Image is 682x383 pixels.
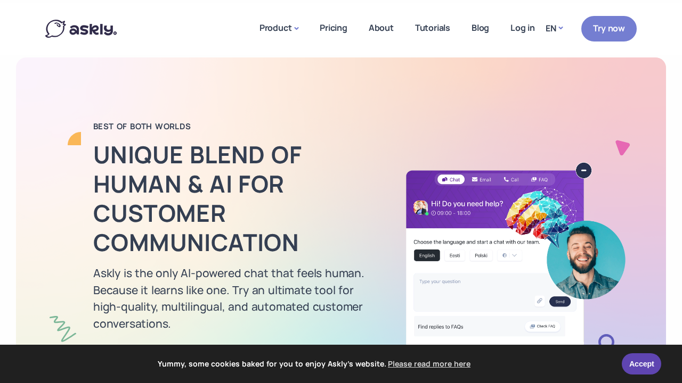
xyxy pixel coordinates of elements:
h2: BEST OF BOTH WORLDS [93,121,381,132]
a: Pricing [309,3,358,53]
a: Product [249,3,309,55]
p: Askly is the only AI-powered chat that feels human. Because it learns like one. Try an ultimate t... [93,265,381,332]
a: Blog [461,3,500,53]
a: Accept [622,353,661,374]
span: Yummy, some cookies baked for you to enjoy Askly's website. [15,356,615,372]
img: Askly [45,20,117,38]
a: About [358,3,404,53]
h2: Unique blend of human & AI for customer communication [93,140,381,257]
a: learn more about cookies [386,356,472,372]
a: Try now [581,16,637,41]
a: Tutorials [404,3,461,53]
img: AI multilingual chat [397,162,634,359]
a: Log in [500,3,546,53]
a: EN [546,21,562,36]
